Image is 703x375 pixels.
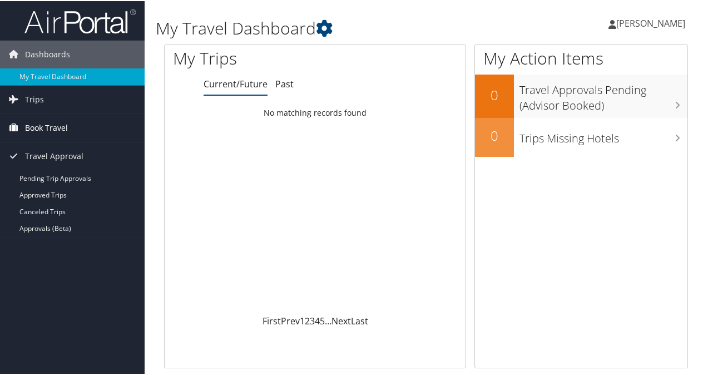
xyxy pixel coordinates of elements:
[165,102,466,122] td: No matching records found
[519,124,687,145] h3: Trips Missing Hotels
[475,73,687,116] a: 0Travel Approvals Pending (Advisor Booked)
[300,314,305,326] a: 1
[25,113,68,141] span: Book Travel
[310,314,315,326] a: 3
[173,46,332,69] h1: My Trips
[281,314,300,326] a: Prev
[475,125,514,144] h2: 0
[616,16,685,28] span: [PERSON_NAME]
[25,141,83,169] span: Travel Approval
[25,85,44,112] span: Trips
[475,46,687,69] h1: My Action Items
[275,77,294,89] a: Past
[475,85,514,103] h2: 0
[325,314,331,326] span: …
[320,314,325,326] a: 5
[331,314,351,326] a: Next
[24,7,136,33] img: airportal-logo.png
[608,6,696,39] a: [PERSON_NAME]
[315,314,320,326] a: 4
[25,40,70,67] span: Dashboards
[156,16,516,39] h1: My Travel Dashboard
[263,314,281,326] a: First
[475,117,687,156] a: 0Trips Missing Hotels
[204,77,268,89] a: Current/Future
[351,314,368,326] a: Last
[519,76,687,112] h3: Travel Approvals Pending (Advisor Booked)
[305,314,310,326] a: 2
